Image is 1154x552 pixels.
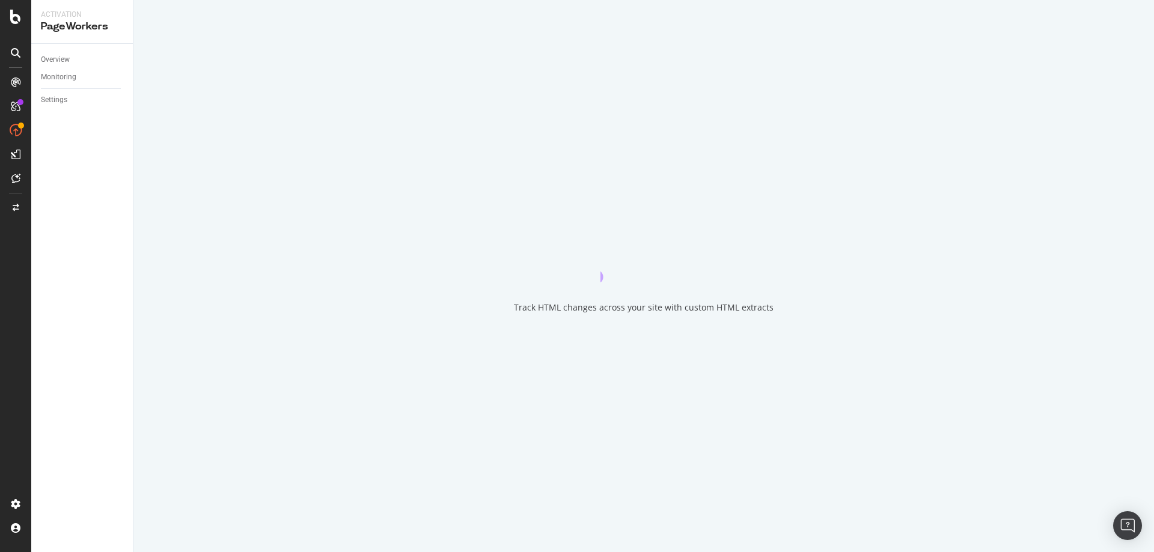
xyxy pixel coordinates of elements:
[41,71,124,83] a: Monitoring
[1113,511,1142,540] div: Open Intercom Messenger
[41,94,124,106] a: Settings
[514,302,774,314] div: Track HTML changes across your site with custom HTML extracts
[41,20,123,34] div: PageWorkers
[41,71,76,83] div: Monitoring
[600,239,687,282] div: animation
[41,94,67,106] div: Settings
[41,10,123,20] div: Activation
[41,53,70,66] div: Overview
[41,53,124,66] a: Overview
